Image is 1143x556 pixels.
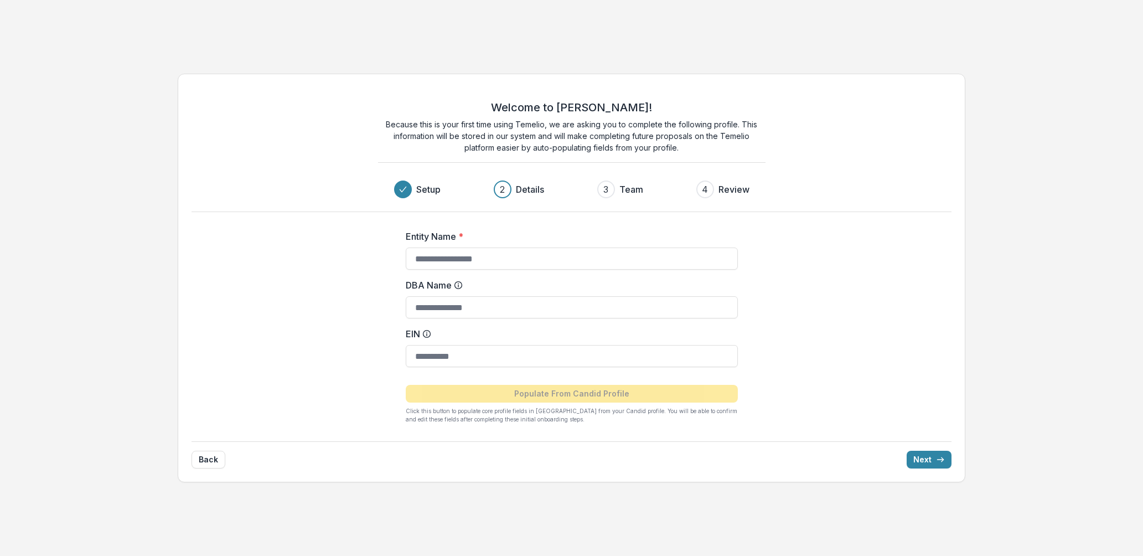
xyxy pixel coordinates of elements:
h3: Team [619,183,643,196]
div: 4 [702,183,708,196]
label: DBA Name [406,279,731,292]
h2: Welcome to [PERSON_NAME]! [491,101,652,114]
button: Populate From Candid Profile [406,385,738,403]
p: Because this is your first time using Temelio, we are asking you to complete the following profil... [378,119,766,153]
h3: Setup [416,183,441,196]
div: 3 [603,183,608,196]
button: Back [192,451,225,469]
label: EIN [406,327,731,341]
label: Entity Name [406,230,731,243]
h3: Review [718,183,749,196]
h3: Details [516,183,544,196]
p: Click this button to populate core profile fields in [GEOGRAPHIC_DATA] from your Candid profile. ... [406,407,738,424]
button: Next [907,451,951,469]
div: 2 [500,183,505,196]
div: Progress [394,181,749,198]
